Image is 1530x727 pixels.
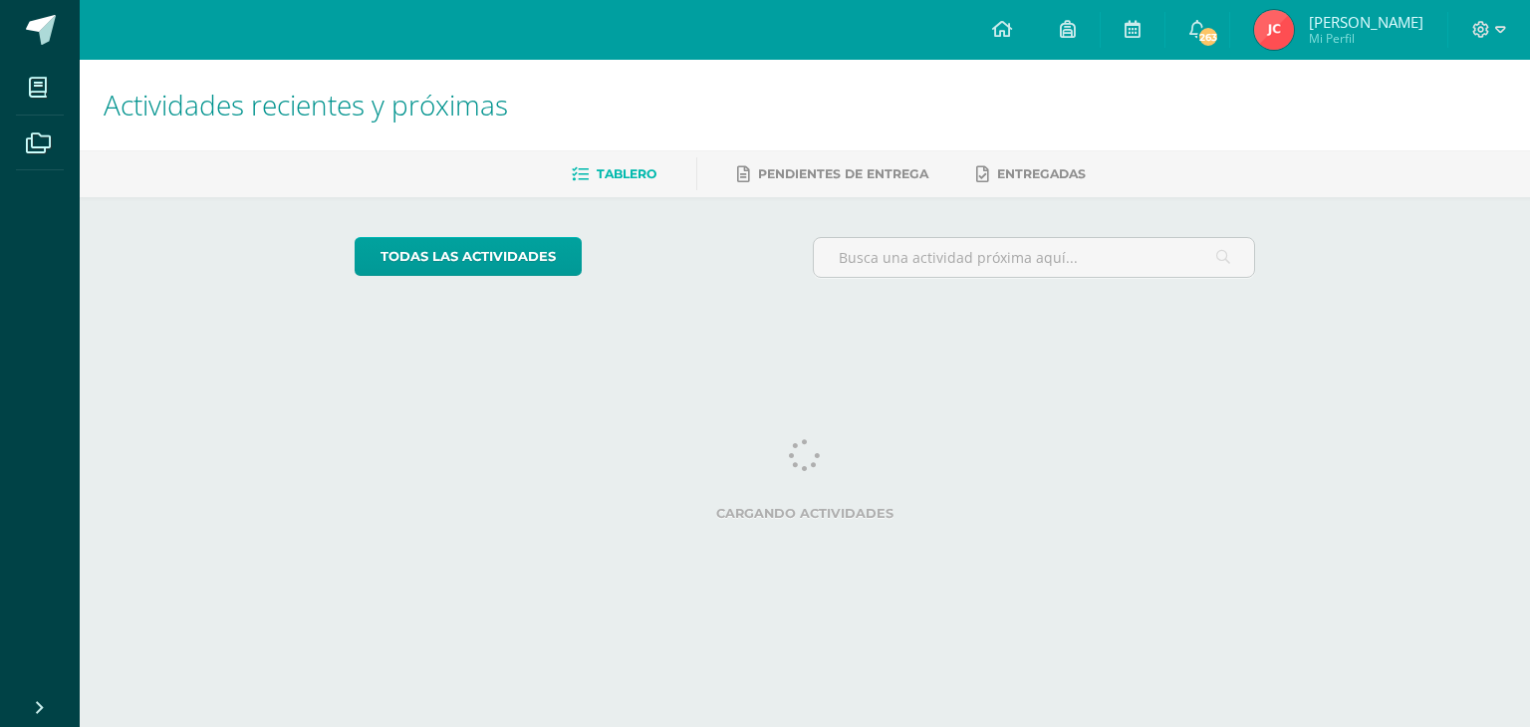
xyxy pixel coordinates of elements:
[104,86,508,123] span: Actividades recientes y próximas
[597,166,656,181] span: Tablero
[814,238,1255,277] input: Busca una actividad próxima aquí...
[1254,10,1294,50] img: 49955b267702110b928e47525e9d7ff6.png
[737,158,928,190] a: Pendientes de entrega
[572,158,656,190] a: Tablero
[1197,26,1219,48] span: 263
[1309,12,1423,32] span: [PERSON_NAME]
[1309,30,1423,47] span: Mi Perfil
[758,166,928,181] span: Pendientes de entrega
[976,158,1086,190] a: Entregadas
[997,166,1086,181] span: Entregadas
[355,506,1256,521] label: Cargando actividades
[355,237,582,276] a: todas las Actividades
